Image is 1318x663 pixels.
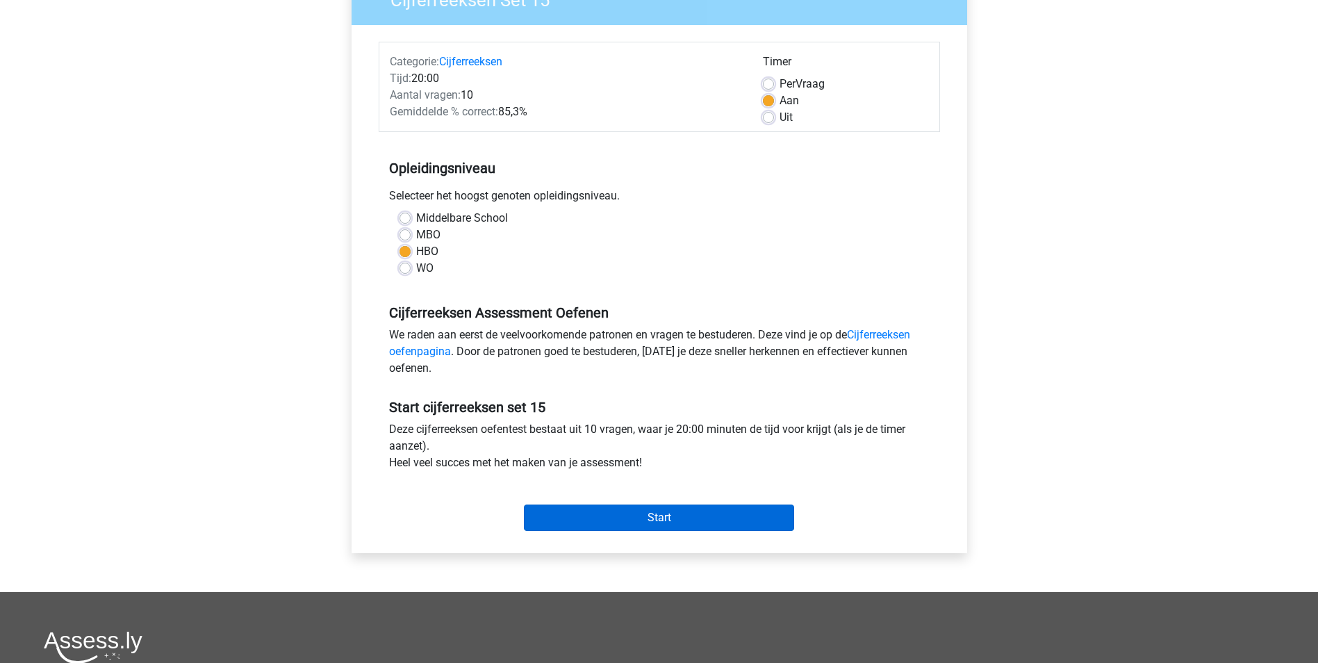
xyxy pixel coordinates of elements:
span: Categorie: [390,55,439,68]
div: 10 [379,87,752,104]
h5: Start cijferreeksen set 15 [389,399,930,416]
label: WO [416,260,434,277]
label: Aan [780,92,799,109]
div: Deze cijferreeksen oefentest bestaat uit 10 vragen, waar je 20:00 minuten de tijd voor krijgt (al... [379,421,940,477]
div: Timer [763,54,929,76]
div: We raden aan eerst de veelvoorkomende patronen en vragen te bestuderen. Deze vind je op de . Door... [379,327,940,382]
label: Middelbare School [416,210,508,227]
label: Vraag [780,76,825,92]
h5: Cijferreeksen Assessment Oefenen [389,304,930,321]
span: Tijd: [390,72,411,85]
span: Aantal vragen: [390,88,461,101]
label: Uit [780,109,793,126]
h5: Opleidingsniveau [389,154,930,182]
span: Per [780,77,796,90]
div: 85,3% [379,104,752,120]
label: HBO [416,243,438,260]
label: MBO [416,227,440,243]
a: Cijferreeksen [439,55,502,68]
div: Selecteer het hoogst genoten opleidingsniveau. [379,188,940,210]
input: Start [524,505,794,531]
div: 20:00 [379,70,752,87]
span: Gemiddelde % correct: [390,105,498,118]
